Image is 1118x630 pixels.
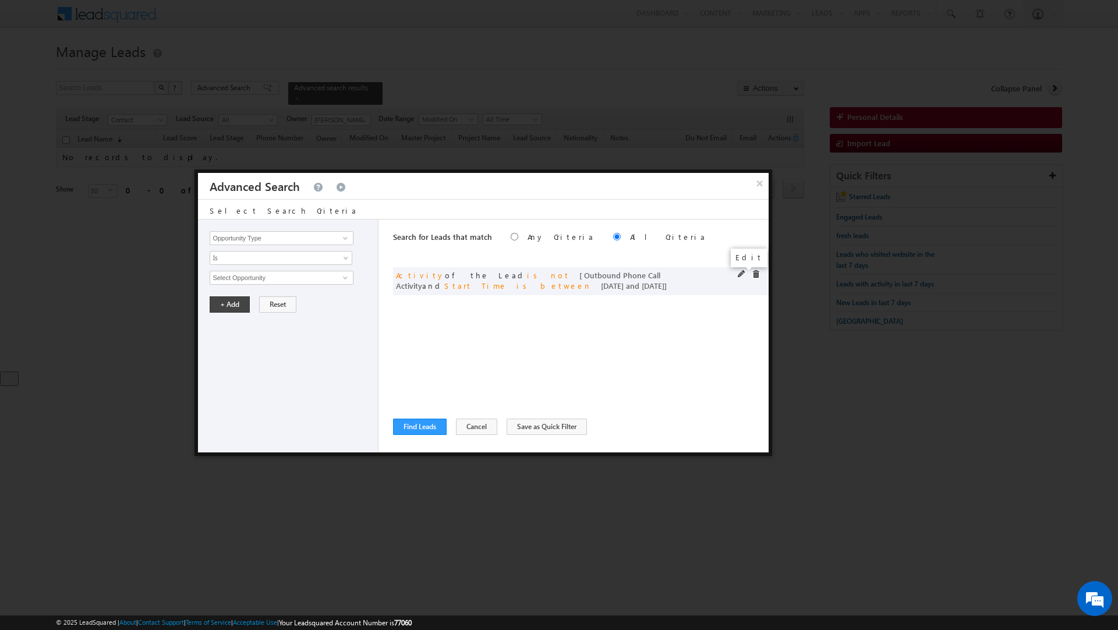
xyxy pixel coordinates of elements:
span: © 2025 LeadSquared | | | | | [56,617,412,628]
span: Search for Leads that match [393,232,492,242]
label: Any Criteria [528,232,595,242]
label: All Criteria [630,232,706,242]
span: Activity [396,270,445,280]
span: 77060 [394,618,412,627]
button: Save as Quick Filter [507,419,587,435]
button: Find Leads [393,419,447,435]
span: Is [210,253,337,263]
div: Chat with us now [61,61,196,76]
a: Contact Support [138,618,184,626]
button: × [751,173,769,193]
span: Your Leadsquared Account Number is [279,618,412,627]
button: Reset [259,296,296,313]
h3: Advanced Search [210,173,300,199]
button: Cancel [456,419,497,435]
em: Start Chat [158,359,211,374]
textarea: Type your message and hit 'Enter' [15,108,213,348]
a: Show All Items [337,272,351,284]
input: Type to Search [210,271,353,285]
a: About [119,618,136,626]
a: Terms of Service [186,618,231,626]
div: Minimize live chat window [191,6,219,34]
span: Select Search Criteria [210,206,358,215]
span: is not [527,270,570,280]
a: Acceptable Use [233,618,277,626]
a: Show All Items [337,232,351,244]
img: d_60004797649_company_0_60004797649 [20,61,49,76]
span: [DATE] and [DATE] [601,281,664,291]
span: Start Time [444,281,507,291]
span: of the Lead and ] [396,270,673,291]
button: + Add [210,296,250,313]
span: is between [516,281,592,291]
a: Is [210,251,352,265]
input: Type to Search [210,231,353,245]
span: [ Outbound Phone Call Activity [396,270,660,291]
div: Edit [731,249,767,267]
